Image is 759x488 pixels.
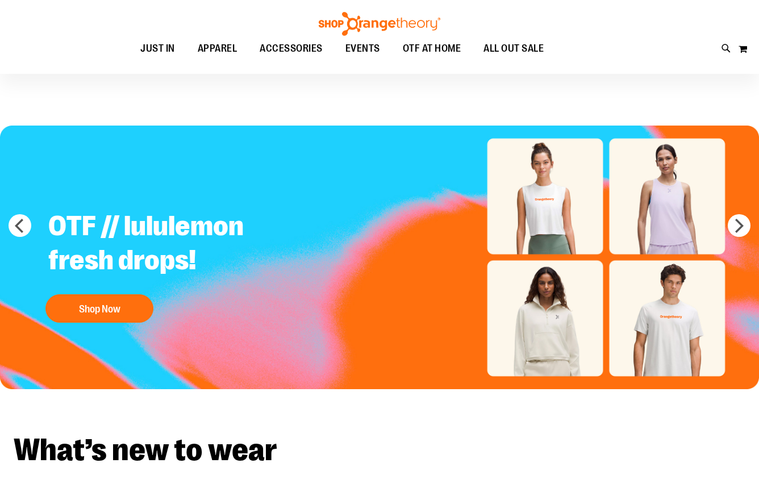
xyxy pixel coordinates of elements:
span: OTF AT HOME [403,36,461,61]
span: APPAREL [198,36,237,61]
img: Shop Orangetheory [317,12,442,36]
span: EVENTS [345,36,380,61]
span: ALL OUT SALE [483,36,544,61]
h2: What’s new to wear [14,435,745,466]
button: Shop Now [45,294,153,323]
h2: OTF // lululemon fresh drops! [40,201,322,289]
button: next [728,214,750,237]
button: prev [9,214,31,237]
a: OTF // lululemon fresh drops! Shop Now [40,201,322,328]
span: ACCESSORIES [260,36,323,61]
span: JUST IN [140,36,175,61]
